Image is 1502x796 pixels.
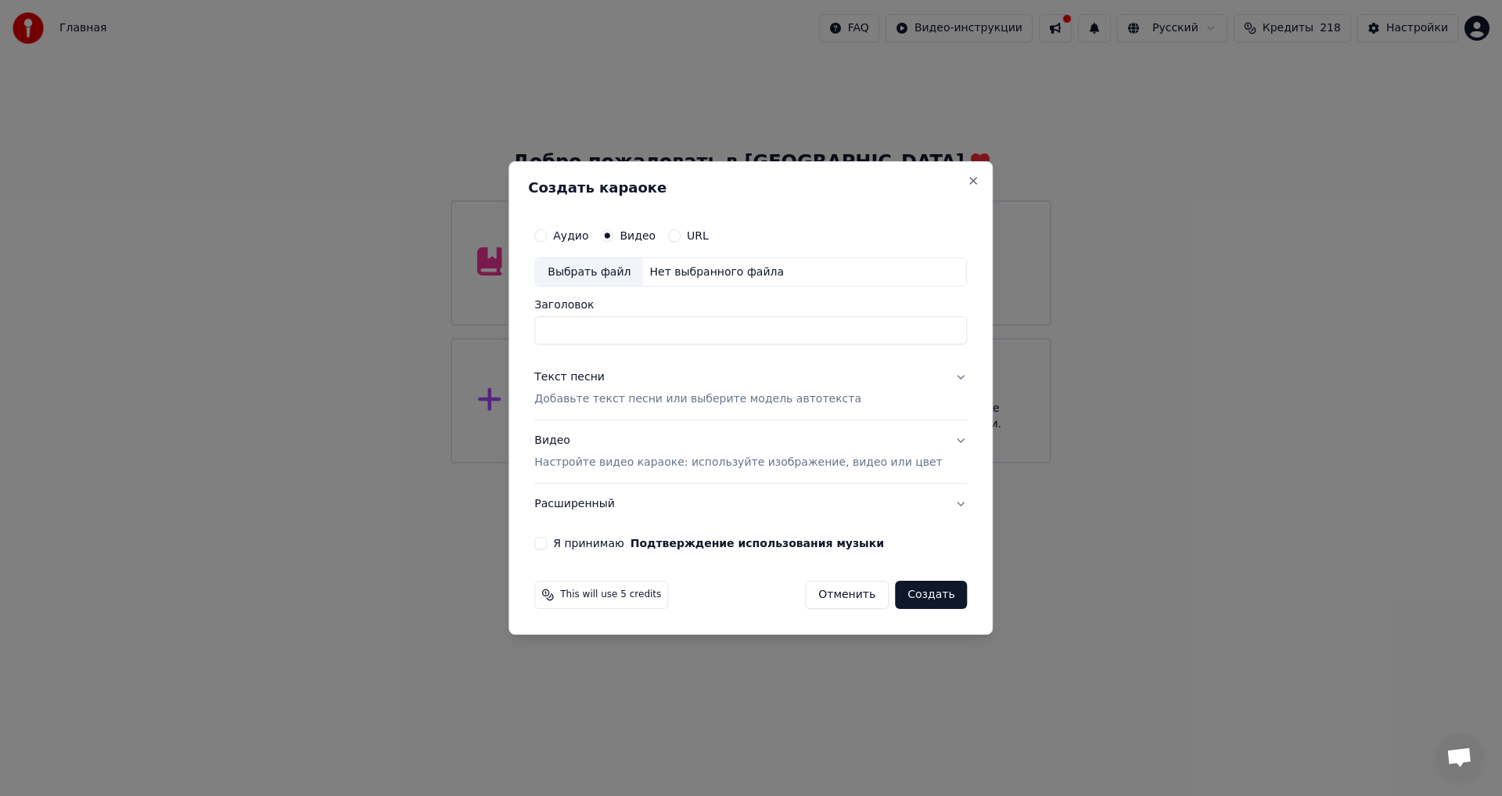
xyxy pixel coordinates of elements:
[534,358,967,420] button: Текст песниДобавьте текст песни или выберите модель автотекста
[534,484,967,524] button: Расширенный
[535,258,643,286] div: Выбрать файл
[534,421,967,484] button: ВидеоНастройте видео караоке: используйте изображение, видео или цвет
[560,589,661,601] span: This will use 5 credits
[643,265,790,280] div: Нет выбранного файла
[534,392,861,408] p: Добавьте текст песни или выберите модель автотекста
[620,230,656,241] label: Видео
[528,181,973,195] h2: Создать караоке
[805,581,889,609] button: Отменить
[534,370,605,386] div: Текст песни
[534,434,942,471] div: Видео
[895,581,967,609] button: Создать
[534,300,967,311] label: Заголовок
[631,538,884,549] button: Я принимаю
[534,455,942,470] p: Настройте видео караоке: используйте изображение, видео или цвет
[553,230,588,241] label: Аудио
[553,538,884,549] label: Я принимаю
[687,230,709,241] label: URL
